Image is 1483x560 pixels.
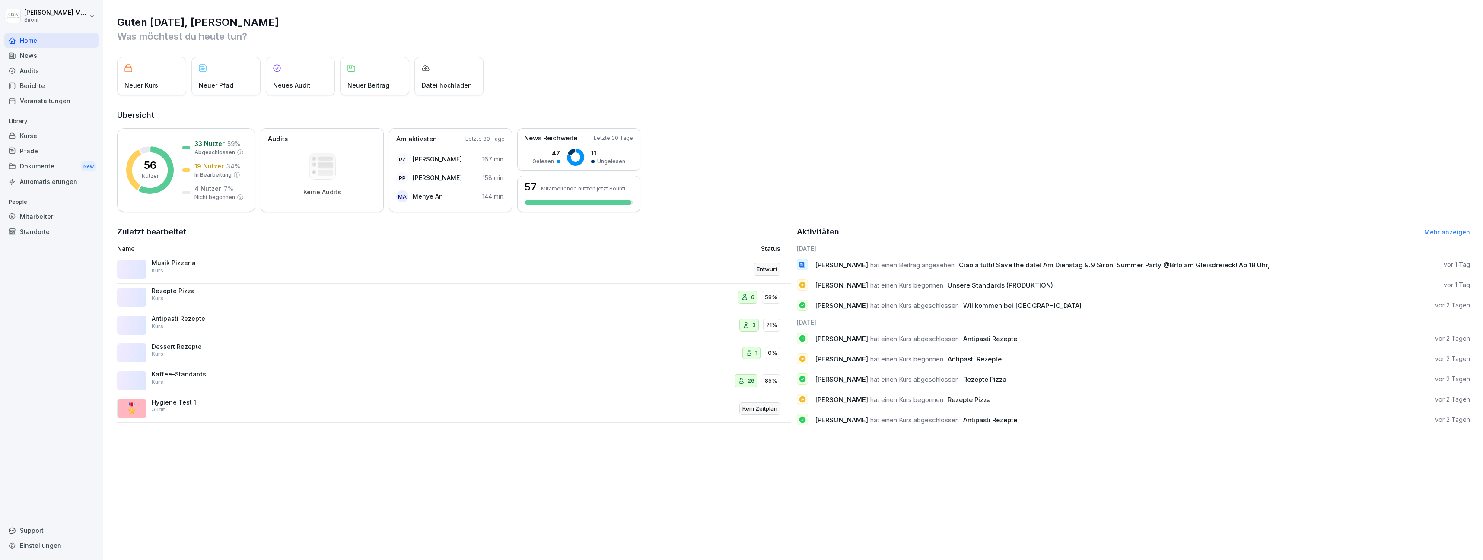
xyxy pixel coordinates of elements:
p: vor 2 Tagen [1435,415,1470,424]
a: Home [4,33,99,48]
p: News Reichweite [524,133,577,143]
p: Rezepte Pizza [152,287,238,295]
p: vor 2 Tagen [1435,334,1470,343]
p: 158 min. [483,173,505,182]
p: Mehye An [413,192,443,201]
p: vor 1 Tag [1444,260,1470,269]
p: In Bearbeitung [194,171,232,179]
h1: Guten [DATE], [PERSON_NAME] [117,16,1470,29]
p: Sironi [24,17,87,23]
div: PZ [396,153,408,165]
p: 11 [591,149,625,158]
span: [PERSON_NAME] [815,375,868,383]
span: hat einen Kurs abgeschlossen [870,375,959,383]
div: Standorte [4,224,99,239]
span: Ciao a tutti! Save the date! Am Dienstag 9.9 Sironi Summer Party @Brlo am Gleisdreieck! Ab 18 Uhr, [959,261,1270,269]
span: [PERSON_NAME] [815,395,868,404]
p: 7 % [224,184,233,193]
div: Veranstaltungen [4,93,99,108]
span: hat einen Kurs begonnen [870,281,943,289]
a: DokumenteNew [4,158,99,174]
p: 3 [752,321,756,329]
span: hat einen Kurs begonnen [870,355,943,363]
p: Name [117,244,552,253]
a: Musik PizzeriaKursEntwurf [117,256,791,284]
p: 0% [768,349,777,358]
p: Status [761,244,780,253]
p: Nutzer [142,172,159,180]
p: Letzte 30 Tage [465,135,505,143]
h6: [DATE] [797,318,1470,327]
p: vor 2 Tagen [1435,395,1470,404]
p: 19 Nutzer [194,161,224,171]
p: Entwurf [757,265,777,274]
p: Gelesen [532,158,554,165]
a: News [4,48,99,63]
span: [PERSON_NAME] [815,301,868,310]
a: Kaffee-StandardsKurs2685% [117,367,791,395]
a: Rezepte PizzaKurs658% [117,284,791,312]
p: 4 Nutzer [194,184,221,193]
p: [PERSON_NAME] Malec [24,9,87,16]
p: Musik Pizzeria [152,259,238,267]
p: 6 [751,293,754,302]
p: Ungelesen [597,158,625,165]
span: [PERSON_NAME] [815,355,868,363]
div: PP [396,172,408,184]
p: [PERSON_NAME] [413,155,462,164]
p: 59 % [227,139,240,148]
p: Datei hochladen [422,81,472,90]
p: [PERSON_NAME] [413,173,462,182]
p: Kurs [152,294,163,302]
a: Kurse [4,128,99,143]
span: hat einen Beitrag angesehen [870,261,955,269]
p: Kaffee-Standards [152,370,238,378]
p: 58% [765,293,777,302]
p: Was möchtest du heute tun? [117,29,1470,43]
p: 71% [766,321,777,329]
span: Rezepte Pizza [948,395,991,404]
h2: Zuletzt bearbeitet [117,226,791,238]
span: hat einen Kurs begonnen [870,395,943,404]
p: Kurs [152,323,163,330]
span: Willkommen bei [GEOGRAPHIC_DATA] [963,301,1082,310]
a: Dessert RezepteKurs10% [117,339,791,367]
p: 85% [765,376,777,385]
h2: Übersicht [117,109,1470,121]
p: 47 [532,149,560,158]
div: Support [4,523,99,538]
p: Mitarbeitende nutzen jetzt Bounti [541,185,625,192]
span: [PERSON_NAME] [815,261,868,269]
p: Audits [268,134,288,144]
span: Antipasti Rezepte [948,355,1002,363]
p: Am aktivsten [396,134,437,144]
p: Keine Audits [303,188,341,196]
p: Kurs [152,378,163,386]
span: [PERSON_NAME] [815,416,868,424]
p: Letzte 30 Tage [594,134,633,142]
p: 33 Nutzer [194,139,225,148]
p: People [4,195,99,209]
p: 🎖️ [125,401,138,416]
a: Mehr anzeigen [1424,228,1470,236]
div: Dokumente [4,158,99,174]
span: Antipasti Rezepte [963,335,1017,343]
h3: 57 [525,182,537,192]
span: [PERSON_NAME] [815,281,868,289]
span: Unsere Standards (PRODUKTION) [948,281,1053,289]
a: Antipasti RezepteKurs371% [117,311,791,339]
p: Dessert Rezepte [152,343,238,351]
span: Rezepte Pizza [963,375,1006,383]
p: vor 2 Tagen [1435,301,1470,310]
a: Pfade [4,143,99,158]
p: 167 min. [482,155,505,164]
a: Einstellungen [4,538,99,553]
div: New [81,161,96,171]
a: Automatisierungen [4,174,99,189]
a: Berichte [4,78,99,93]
